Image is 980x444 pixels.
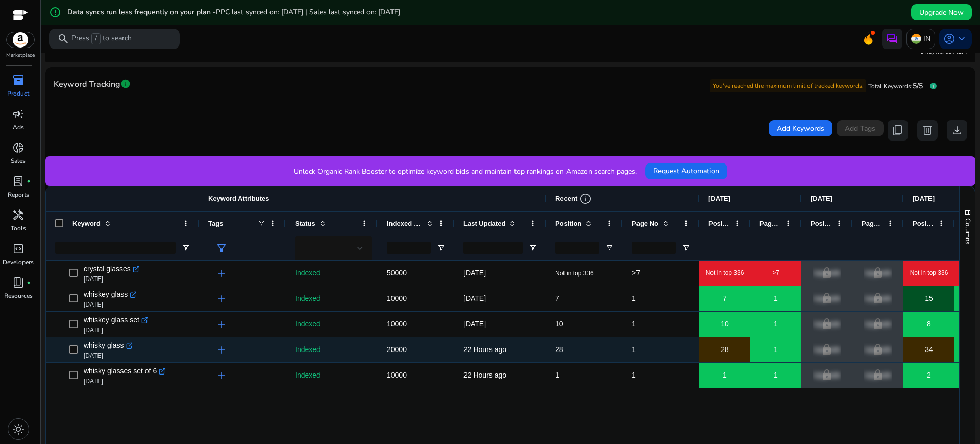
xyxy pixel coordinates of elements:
span: info [120,79,131,89]
p: [DATE] [84,275,139,283]
p: Reports [8,190,29,199]
span: search [57,33,69,45]
span: lab_profile [12,175,24,188]
button: Open Filter Menu [437,244,445,252]
span: [DATE] [463,294,486,302]
span: 1 [774,288,778,309]
span: campaign [12,108,24,120]
button: Add Keywords [769,120,832,136]
span: Position [913,220,934,227]
span: 8 [927,314,931,335]
p: [DATE] [84,352,132,360]
span: Columns [963,218,972,244]
span: add [215,293,228,305]
span: 2 [927,365,931,386]
p: Developers [3,258,34,267]
span: 1 [555,371,559,379]
span: light_mode [12,423,24,435]
p: [DATE] [84,300,136,309]
span: Indexed [295,269,321,277]
h5: Data syncs run less frequently on your plan - [67,8,400,17]
span: Not in top 336 [555,270,594,277]
img: amazon.svg [7,32,34,48]
span: Page No [862,220,883,227]
input: Page No Filter Input [632,242,676,254]
span: Upgrade Now [919,7,964,18]
span: Position [708,220,730,227]
span: Indexed [295,294,321,302]
span: Request Automation [653,166,719,176]
span: 10 [721,314,729,335]
span: 1 [632,320,636,328]
span: add [215,369,228,382]
span: 50000 [387,269,407,277]
p: Ads [13,123,24,132]
span: code_blocks [12,243,24,255]
p: Upgrade [813,314,841,335]
span: 1 [632,345,636,354]
p: [DATE] [84,377,165,385]
span: 5/5 [913,81,923,91]
span: / [91,33,101,44]
span: 1 [774,365,778,386]
span: fiber_manual_record [27,281,31,285]
span: 1 [774,339,778,360]
span: donut_small [12,142,24,154]
span: add [215,267,228,279]
p: Upgrade [813,365,841,386]
button: Upgrade Now [911,4,972,20]
span: 7 [723,288,727,309]
button: Open Filter Menu [682,244,690,252]
input: Last Updated Filter Input [463,242,523,254]
span: book_4 [12,276,24,289]
span: Last Updated [463,220,505,227]
span: 34 [925,339,933,360]
span: Keyword Attributes [208,195,269,202]
span: 22 Hours ago [463,371,506,379]
span: whiskey glass set [84,313,139,327]
p: IN [923,30,930,48]
span: Indexed [295,320,321,328]
span: PPC last synced on: [DATE] | Sales last synced on: [DATE] [216,7,400,17]
span: Indexed [295,371,321,379]
button: Request Automation [645,163,727,179]
p: Upgrade [813,263,841,284]
span: 22 Hours ago [463,345,506,354]
span: Page No [632,220,658,227]
span: info [579,193,592,205]
span: inventory_2 [12,74,24,86]
p: Tools [11,224,26,233]
span: Not in top 336 [910,269,948,277]
span: download [951,124,963,136]
span: filter_alt [215,242,228,254]
span: Total Keywords: [868,82,913,90]
span: Not in top 336 [706,269,744,277]
span: whiskey glass [84,287,128,301]
span: add [215,344,228,356]
span: 1 [774,314,778,335]
span: Position [811,220,832,227]
input: Keyword Filter Input [55,242,176,254]
span: Indexed Products [387,220,423,227]
span: [DATE] [811,195,832,202]
span: Status [295,220,315,227]
span: Keyword Tracking [54,76,120,94]
span: Position [555,220,581,227]
p: Upgrade [864,339,892,360]
p: You've reached the maximum limit of tracked keywords. [710,79,866,92]
span: 10 [555,320,563,328]
span: whisky glasses set of 6 [84,364,157,378]
p: Upgrade [813,288,841,309]
span: 28 [555,345,563,354]
span: [DATE] [913,195,935,202]
span: Page No [759,220,781,227]
button: Open Filter Menu [605,244,614,252]
span: [DATE] [708,195,730,202]
mat-icon: error_outline [49,6,61,18]
span: 10000 [387,320,407,328]
span: >7 [772,269,779,277]
button: download [947,120,967,141]
p: Upgrade [864,288,892,309]
span: Indexed [295,345,321,354]
span: [DATE] [463,320,486,328]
